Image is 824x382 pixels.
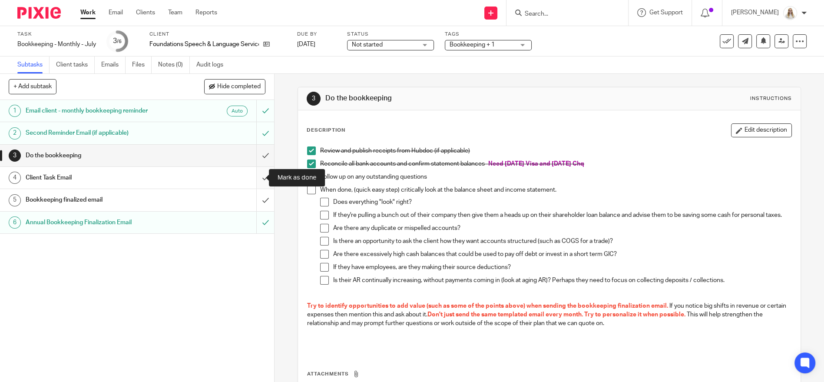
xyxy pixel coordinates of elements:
[783,6,797,20] img: Headshot%2011-2024%20white%20background%20square%202.JPG
[196,56,230,73] a: Audit logs
[9,127,21,140] div: 2
[352,42,383,48] span: Not started
[136,8,155,17] a: Clients
[445,31,532,38] label: Tags
[333,263,791,272] p: If they have employees, are they making their source deductions?
[320,159,791,168] p: Reconcile all bank accounts and confirm statement balances -
[26,216,174,229] h1: Annual Bookkeeping Finalization Email
[80,8,96,17] a: Work
[731,8,779,17] p: [PERSON_NAME]
[149,40,259,49] p: Foundations Speech & Language Services Inc.
[524,10,602,18] input: Search
[9,172,21,184] div: 4
[325,94,568,103] h1: Do the bookkeeping
[488,161,584,167] span: Need [DATE] Visa and [DATE] Chq
[297,31,336,38] label: Due by
[9,79,56,94] button: + Add subtask
[307,302,791,328] p: If you notice big shifts in revenue or certain expenses then mention this and ask about it. This ...
[26,104,174,117] h1: Email client - monthly bookkeeping reminder
[17,56,50,73] a: Subtasks
[168,8,182,17] a: Team
[750,95,792,102] div: Instructions
[320,146,791,155] p: Review and publish receipts from Hubdoc (if applicable)
[195,8,217,17] a: Reports
[26,149,174,162] h1: Do the bookkeeping
[26,171,174,184] h1: Client Task Email
[26,126,174,140] h1: Second Reminder Email (if applicable)
[649,10,683,16] span: Get Support
[9,216,21,229] div: 6
[217,83,261,90] span: Hide completed
[320,186,791,194] p: When done, (quick easy step) critically look at the balance sheet and income statement.
[333,276,791,285] p: Is their AR continually increasing, without payments coming in (look at aging AR)? Perhaps they n...
[17,40,96,49] div: Bookkeeping - Monthly - July
[17,7,61,19] img: Pixie
[117,39,122,44] small: /6
[149,31,286,38] label: Client
[731,123,792,137] button: Edit description
[320,173,791,181] p: Follow up on any outstanding questions
[333,250,791,259] p: Are there excessively high cash balances that could be used to pay off debt or invest in a short ...
[26,193,174,206] h1: Bookkeeping finalized email
[307,372,349,376] span: Attachments
[109,8,123,17] a: Email
[56,56,95,73] a: Client tasks
[333,237,791,246] p: Is there an opportunity to ask the client how they want accounts structured (such as COGS for a t...
[227,106,248,116] div: Auto
[333,224,791,233] p: Are there any duplicate or mispelled accounts?
[333,211,791,219] p: If they're pulling a bunch out of their company then give them a heads up on their shareholder lo...
[113,36,122,46] div: 3
[297,41,315,47] span: [DATE]
[9,149,21,162] div: 3
[204,79,265,94] button: Hide completed
[17,31,96,38] label: Task
[307,127,345,134] p: Description
[427,312,685,318] span: Don't just send the same templated email every month. Try to personalize it when possible.
[9,105,21,117] div: 1
[132,56,152,73] a: Files
[101,56,126,73] a: Emails
[9,194,21,206] div: 5
[307,92,321,106] div: 3
[158,56,190,73] a: Notes (0)
[450,42,495,48] span: Bookkeeping + 1
[347,31,434,38] label: Status
[307,303,668,309] span: Try to identify opportunities to add value (such as some of the points above) when sending the bo...
[333,198,791,206] p: Does everything "look" right?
